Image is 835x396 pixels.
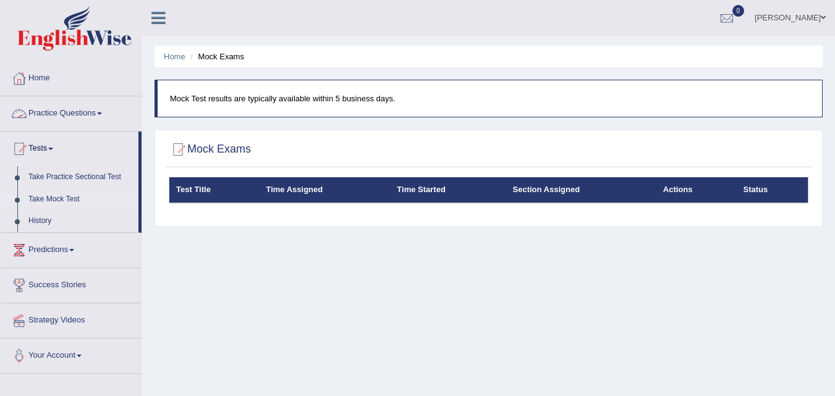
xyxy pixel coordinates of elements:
[1,96,142,127] a: Practice Questions
[170,93,810,104] p: Mock Test results are typically available within 5 business days.
[187,51,244,62] li: Mock Exams
[164,52,185,61] a: Home
[23,210,138,232] a: History
[1,339,142,369] a: Your Account
[23,166,138,188] a: Take Practice Sectional Test
[1,303,142,334] a: Strategy Videos
[169,177,260,203] th: Test Title
[656,177,737,203] th: Actions
[169,140,251,159] h2: Mock Exams
[737,177,808,203] th: Status
[390,177,506,203] th: Time Started
[1,61,142,92] a: Home
[1,132,138,162] a: Tests
[1,233,142,264] a: Predictions
[506,177,656,203] th: Section Assigned
[259,177,390,203] th: Time Assigned
[1,268,142,299] a: Success Stories
[23,188,138,211] a: Take Mock Test
[732,5,745,17] span: 0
